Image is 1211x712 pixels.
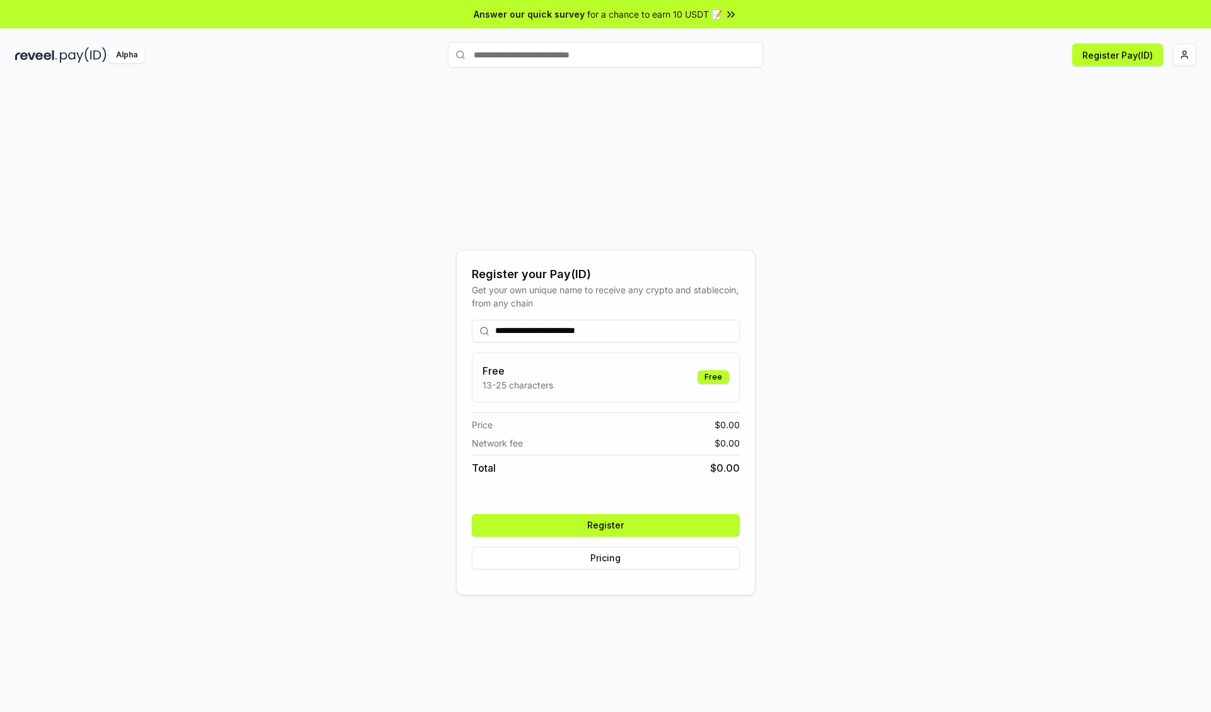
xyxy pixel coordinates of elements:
[483,378,553,392] p: 13-25 characters
[483,363,553,378] h3: Free
[715,436,740,450] span: $ 0.00
[472,547,740,569] button: Pricing
[587,8,722,21] span: for a chance to earn 10 USDT 📝
[474,8,585,21] span: Answer our quick survey
[15,47,57,63] img: reveel_dark
[472,514,740,537] button: Register
[472,418,493,431] span: Price
[109,47,144,63] div: Alpha
[698,370,729,384] div: Free
[472,436,523,450] span: Network fee
[1072,44,1163,66] button: Register Pay(ID)
[710,460,740,476] span: $ 0.00
[472,283,740,310] div: Get your own unique name to receive any crypto and stablecoin, from any chain
[60,47,107,63] img: pay_id
[472,460,496,476] span: Total
[472,266,740,283] div: Register your Pay(ID)
[715,418,740,431] span: $ 0.00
